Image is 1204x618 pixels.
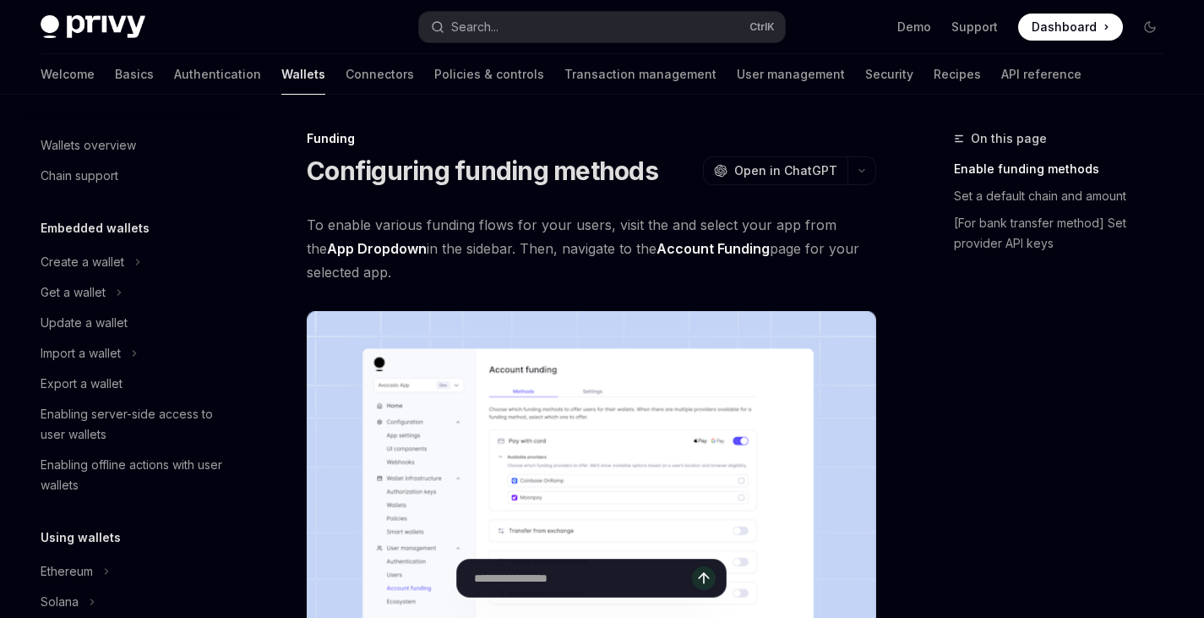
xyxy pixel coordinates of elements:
a: Export a wallet [27,369,243,399]
button: Open in ChatGPT [703,156,847,185]
a: Wallets overview [27,130,243,161]
div: Funding [307,130,876,147]
a: Enable funding methods [954,156,1177,183]
a: Authentication [174,54,261,95]
a: Recipes [934,54,981,95]
a: Set a default chain and amount [954,183,1177,210]
a: Update a wallet [27,308,243,338]
button: Import a wallet [27,338,146,369]
div: Import a wallet [41,343,121,364]
div: Solana [41,592,79,612]
a: Chain support [27,161,243,191]
a: Basics [115,54,154,95]
a: Enabling server-side access to user wallets [27,399,243,450]
a: User management [737,54,845,95]
a: Dashboard [1018,14,1123,41]
div: Chain support [41,166,118,186]
div: Create a wallet [41,252,124,272]
img: dark logo [41,15,145,39]
h1: Configuring funding methods [307,156,658,186]
button: Search...CtrlK [419,12,784,42]
a: Enabling offline actions with user wallets [27,450,243,500]
a: Security [865,54,913,95]
h5: Using wallets [41,528,121,548]
h5: Embedded wallets [41,218,150,238]
div: Search... [451,17,498,37]
strong: App Dropdown [327,240,427,257]
a: Account Funding [656,240,770,258]
a: Support [951,19,998,36]
button: Solana [27,587,104,617]
span: Open in ChatGPT [734,162,837,179]
a: Welcome [41,54,95,95]
a: Demo [897,19,931,36]
span: Ctrl K [749,20,775,34]
a: Wallets [281,54,325,95]
span: On this page [971,129,1047,149]
button: Ethereum [27,556,118,587]
div: Enabling offline actions with user wallets [41,455,233,495]
a: [For bank transfer method] Set provider API keys [954,210,1177,257]
a: API reference [1001,54,1081,95]
button: Toggle dark mode [1136,14,1163,41]
button: Send message [692,566,716,590]
span: Dashboard [1032,19,1097,36]
input: Ask a question... [474,560,692,597]
a: Transaction management [564,54,716,95]
div: Update a wallet [41,313,128,333]
div: Wallets overview [41,135,136,156]
div: Enabling server-side access to user wallets [41,404,233,445]
div: Ethereum [41,561,93,582]
div: Get a wallet [41,282,106,303]
button: Get a wallet [27,277,131,308]
a: Connectors [346,54,414,95]
button: Create a wallet [27,247,150,277]
span: To enable various funding flows for your users, visit the and select your app from the in the sid... [307,213,876,284]
a: Policies & controls [434,54,544,95]
div: Export a wallet [41,374,123,394]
